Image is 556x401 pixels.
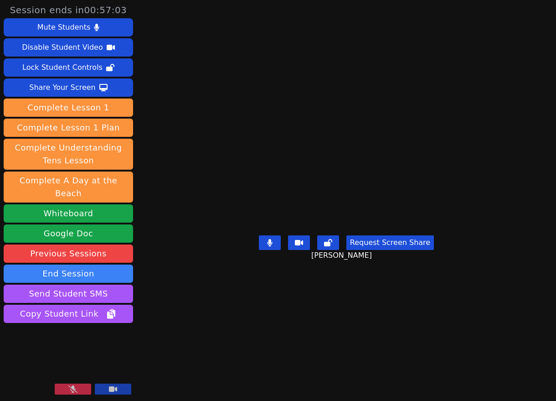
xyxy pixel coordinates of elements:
button: Complete Lesson 1 Plan [4,119,133,137]
div: Share Your Screen [29,80,96,95]
button: Request Screen Share [346,235,434,250]
button: Complete Understanding Tens Lesson [4,139,133,170]
button: Copy Student Link [4,305,133,323]
button: Complete A Day at the Beach [4,172,133,203]
div: Mute Students [37,20,90,35]
button: End Session [4,265,133,283]
time: 00:57:03 [84,5,127,16]
button: Lock Student Controls [4,58,133,77]
button: Mute Students [4,18,133,36]
span: Session ends in [10,4,127,16]
button: Send Student SMS [4,285,133,303]
button: Complete Lesson 1 [4,99,133,117]
button: Share Your Screen [4,78,133,97]
button: Disable Student Video [4,38,133,57]
button: Whiteboard [4,204,133,223]
a: Previous Sessions [4,245,133,263]
div: Disable Student Video [22,40,103,55]
span: Copy Student Link [20,307,117,320]
div: Lock Student Controls [22,60,103,75]
a: Google Doc [4,224,133,243]
span: [PERSON_NAME] [311,250,374,261]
